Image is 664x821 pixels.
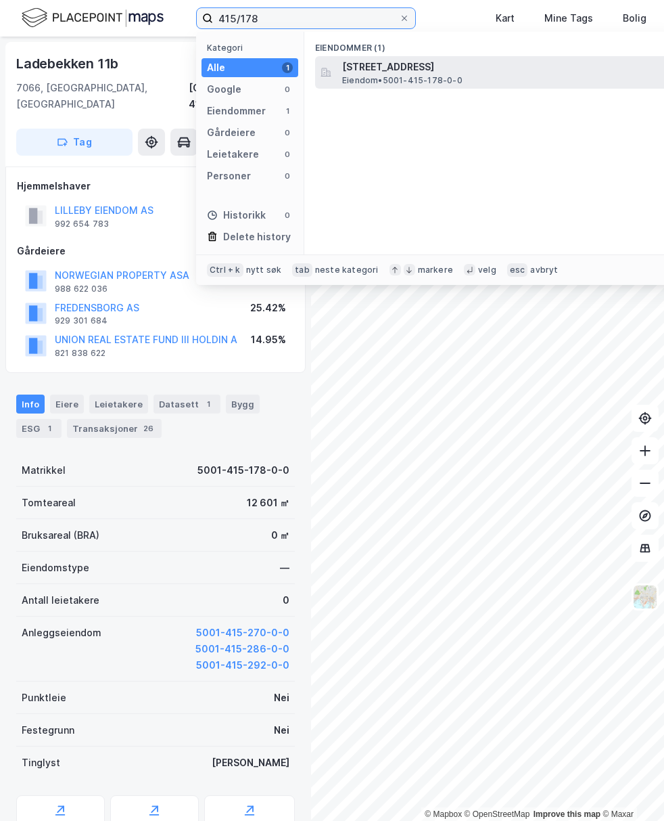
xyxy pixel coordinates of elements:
[251,332,286,348] div: 14.95%
[282,84,293,95] div: 0
[280,560,289,576] div: —
[213,8,399,28] input: Søk på adresse, matrikkel, gårdeiere, leietakere eller personer
[496,10,515,26] div: Kart
[530,265,558,275] div: avbryt
[22,527,99,543] div: Bruksareal (BRA)
[207,125,256,141] div: Gårdeiere
[22,625,101,641] div: Anleggseiendom
[282,171,293,181] div: 0
[465,809,530,819] a: OpenStreetMap
[16,53,121,74] div: Ladebekken 11b
[282,62,293,73] div: 1
[418,265,453,275] div: markere
[22,462,66,479] div: Matrikkel
[250,300,286,316] div: 25.42%
[22,690,66,706] div: Punktleie
[22,755,60,771] div: Tinglyst
[283,592,289,608] div: 0
[544,10,593,26] div: Mine Tags
[195,641,289,657] button: 5001-415-286-0-0
[207,168,251,184] div: Personer
[207,207,266,223] div: Historikk
[16,395,45,414] div: Info
[16,80,189,112] div: 7066, [GEOGRAPHIC_DATA], [GEOGRAPHIC_DATA]
[282,127,293,138] div: 0
[43,422,56,435] div: 1
[315,265,379,275] div: neste kategori
[212,755,289,771] div: [PERSON_NAME]
[223,229,291,245] div: Delete history
[282,149,293,160] div: 0
[226,395,260,414] div: Bygg
[141,422,156,435] div: 26
[89,395,148,414] div: Leietakere
[207,81,241,97] div: Google
[201,397,215,411] div: 1
[207,146,259,162] div: Leietakere
[342,75,463,86] span: Eiendom • 5001-415-178-0-0
[22,495,76,511] div: Tomteareal
[55,284,108,294] div: 988 622 036
[623,10,646,26] div: Bolig
[282,210,293,221] div: 0
[207,263,243,277] div: Ctrl + k
[22,6,164,30] img: logo.f888ab2527a4732fd821a326f86c7f29.svg
[22,722,74,738] div: Festegrunn
[207,43,298,53] div: Kategori
[274,722,289,738] div: Nei
[425,809,462,819] a: Mapbox
[67,419,162,438] div: Transaksjoner
[247,495,289,511] div: 12 601 ㎡
[274,690,289,706] div: Nei
[22,592,99,608] div: Antall leietakere
[196,657,289,673] button: 5001-415-292-0-0
[507,263,528,277] div: esc
[22,560,89,576] div: Eiendomstype
[16,419,62,438] div: ESG
[17,178,294,194] div: Hjemmelshaver
[197,462,289,479] div: 5001-415-178-0-0
[55,348,105,359] div: 821 838 622
[196,625,289,641] button: 5001-415-270-0-0
[271,527,289,543] div: 0 ㎡
[478,265,496,275] div: velg
[292,263,312,277] div: tab
[16,129,133,156] button: Tag
[632,584,658,610] img: Z
[153,395,220,414] div: Datasett
[246,265,282,275] div: nytt søk
[282,106,293,116] div: 1
[55,315,108,326] div: 929 301 684
[596,756,664,821] iframe: Chat Widget
[17,243,294,259] div: Gårdeiere
[533,809,600,819] a: Improve this map
[207,103,266,119] div: Eiendommer
[207,60,225,76] div: Alle
[189,80,295,112] div: [GEOGRAPHIC_DATA], 415/178
[55,219,109,229] div: 992 654 783
[50,395,84,414] div: Eiere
